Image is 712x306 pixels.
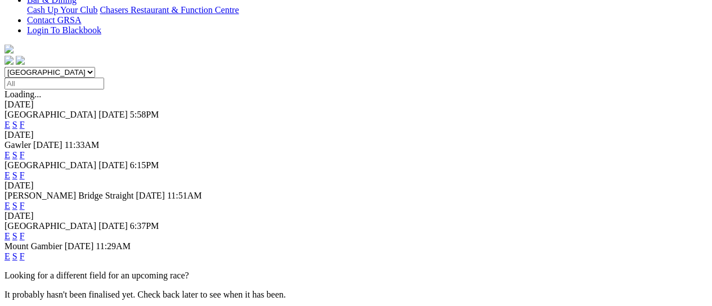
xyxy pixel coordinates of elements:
[136,191,165,200] span: [DATE]
[5,290,286,299] partial: It probably hasn't been finalised yet. Check back later to see when it has been.
[5,100,707,110] div: [DATE]
[98,221,128,231] span: [DATE]
[5,150,10,160] a: E
[130,110,159,119] span: 5:58PM
[5,251,10,261] a: E
[5,89,41,99] span: Loading...
[5,221,96,231] span: [GEOGRAPHIC_DATA]
[65,140,100,150] span: 11:33AM
[130,221,159,231] span: 6:37PM
[16,56,25,65] img: twitter.svg
[20,231,25,241] a: F
[5,201,10,210] a: E
[5,231,10,241] a: E
[27,15,81,25] a: Contact GRSA
[5,271,707,281] p: Looking for a different field for an upcoming race?
[12,120,17,129] a: S
[27,5,97,15] a: Cash Up Your Club
[27,25,101,35] a: Login To Blackbook
[5,56,14,65] img: facebook.svg
[20,251,25,261] a: F
[20,201,25,210] a: F
[5,120,10,129] a: E
[5,78,104,89] input: Select date
[98,110,128,119] span: [DATE]
[27,5,707,15] div: Bar & Dining
[100,5,239,15] a: Chasers Restaurant & Function Centre
[5,110,96,119] span: [GEOGRAPHIC_DATA]
[130,160,159,170] span: 6:15PM
[12,170,17,180] a: S
[5,181,707,191] div: [DATE]
[20,120,25,129] a: F
[5,140,31,150] span: Gawler
[96,241,131,251] span: 11:29AM
[5,160,96,170] span: [GEOGRAPHIC_DATA]
[12,201,17,210] a: S
[12,231,17,241] a: S
[65,241,94,251] span: [DATE]
[5,241,62,251] span: Mount Gambier
[12,150,17,160] a: S
[5,44,14,53] img: logo-grsa-white.png
[33,140,62,150] span: [DATE]
[5,191,133,200] span: [PERSON_NAME] Bridge Straight
[20,170,25,180] a: F
[5,130,707,140] div: [DATE]
[98,160,128,170] span: [DATE]
[12,251,17,261] a: S
[20,150,25,160] a: F
[5,170,10,180] a: E
[167,191,202,200] span: 11:51AM
[5,211,707,221] div: [DATE]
